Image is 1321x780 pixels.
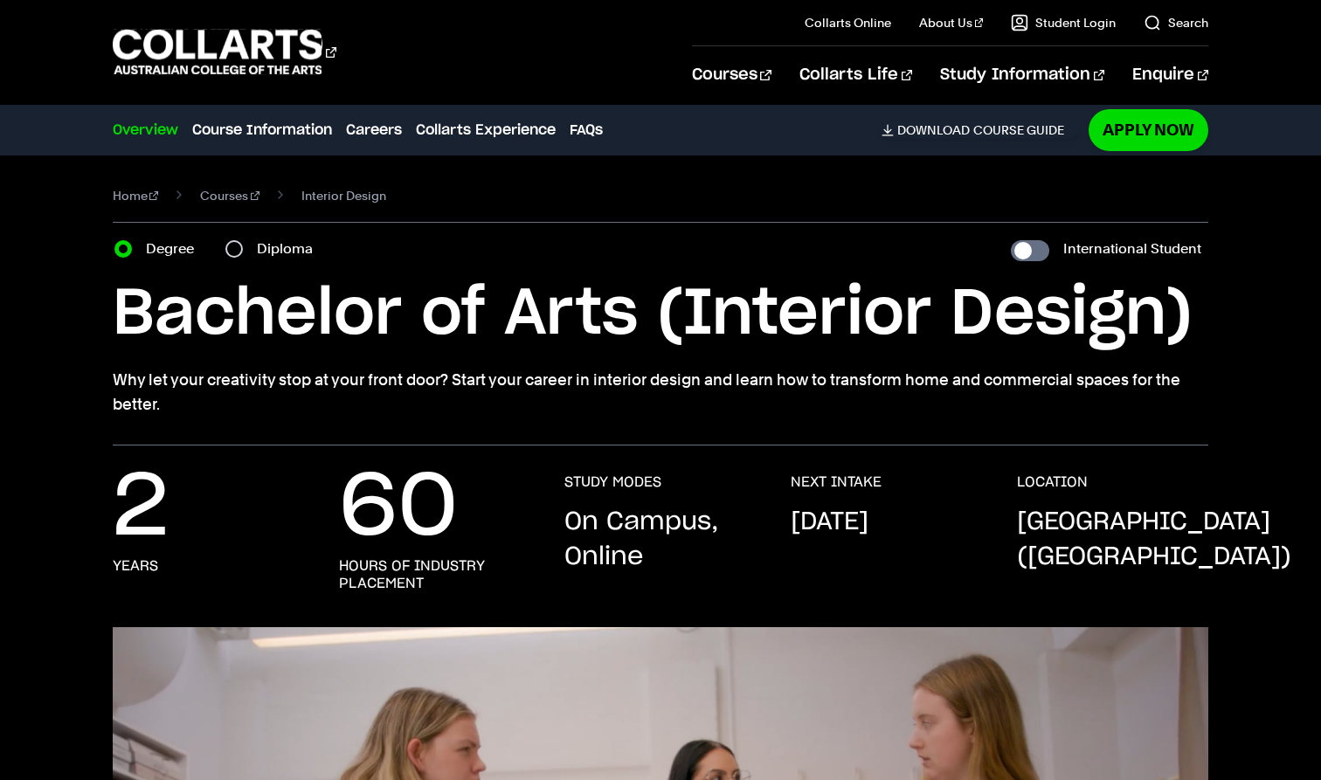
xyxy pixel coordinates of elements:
[113,120,178,141] a: Overview
[301,183,386,208] span: Interior Design
[805,14,891,31] a: Collarts Online
[692,46,771,104] a: Courses
[564,473,661,491] h3: STUDY MODES
[791,473,882,491] h3: NEXT INTAKE
[146,237,204,261] label: Degree
[564,505,756,575] p: On Campus, Online
[113,473,169,543] p: 2
[200,183,259,208] a: Courses
[113,557,158,575] h3: years
[416,120,556,141] a: Collarts Experience
[339,473,458,543] p: 60
[570,120,603,141] a: FAQs
[113,368,1209,417] p: Why let your creativity stop at your front door? Start your career in interior design and learn h...
[897,122,970,138] span: Download
[1063,237,1201,261] label: International Student
[1017,505,1291,575] p: [GEOGRAPHIC_DATA] ([GEOGRAPHIC_DATA])
[1017,473,1088,491] h3: LOCATION
[346,120,402,141] a: Careers
[113,27,336,77] div: Go to homepage
[113,183,159,208] a: Home
[919,14,984,31] a: About Us
[257,237,323,261] label: Diploma
[940,46,1104,104] a: Study Information
[791,505,868,540] p: [DATE]
[1132,46,1208,104] a: Enquire
[1089,109,1208,150] a: Apply Now
[192,120,332,141] a: Course Information
[113,275,1209,354] h1: Bachelor of Arts (Interior Design)
[882,122,1078,138] a: DownloadCourse Guide
[1011,14,1116,31] a: Student Login
[339,557,530,592] h3: hours of industry placement
[799,46,912,104] a: Collarts Life
[1144,14,1208,31] a: Search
